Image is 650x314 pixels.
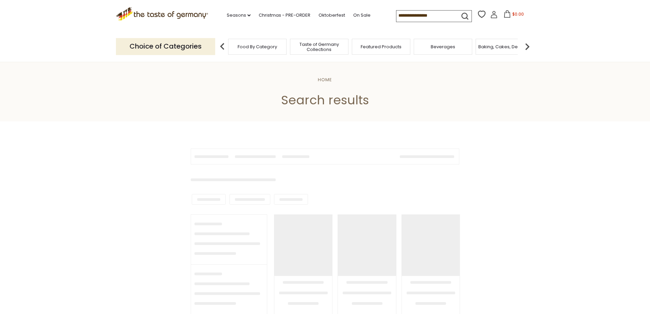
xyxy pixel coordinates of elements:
a: Seasons [227,12,251,19]
a: On Sale [353,12,371,19]
a: Christmas - PRE-ORDER [259,12,310,19]
span: $0.00 [512,11,524,17]
h1: Search results [21,92,629,108]
a: Taste of Germany Collections [292,42,346,52]
a: Featured Products [361,44,401,49]
a: Beverages [431,44,455,49]
button: $0.00 [499,10,528,20]
a: Home [318,76,332,83]
a: Oktoberfest [319,12,345,19]
img: next arrow [520,40,534,53]
a: Baking, Cakes, Desserts [478,44,531,49]
img: previous arrow [216,40,229,53]
p: Choice of Categories [116,38,215,55]
a: Food By Category [238,44,277,49]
